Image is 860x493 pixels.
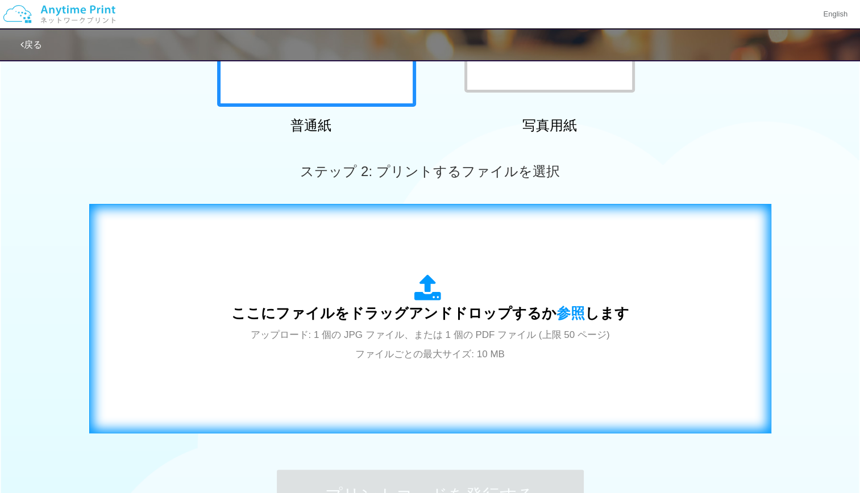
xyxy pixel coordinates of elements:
[231,305,629,321] span: ここにファイルをドラッグアンドドロップするか します
[211,118,410,133] h2: 普通紙
[300,164,559,179] span: ステップ 2: プリントするファイルを選択
[450,118,649,133] h2: 写真用紙
[556,305,585,321] span: 参照
[20,40,42,49] a: 戻る
[251,329,610,360] span: アップロード: 1 個の JPG ファイル、または 1 個の PDF ファイル (上限 50 ページ) ファイルごとの最大サイズ: 10 MB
